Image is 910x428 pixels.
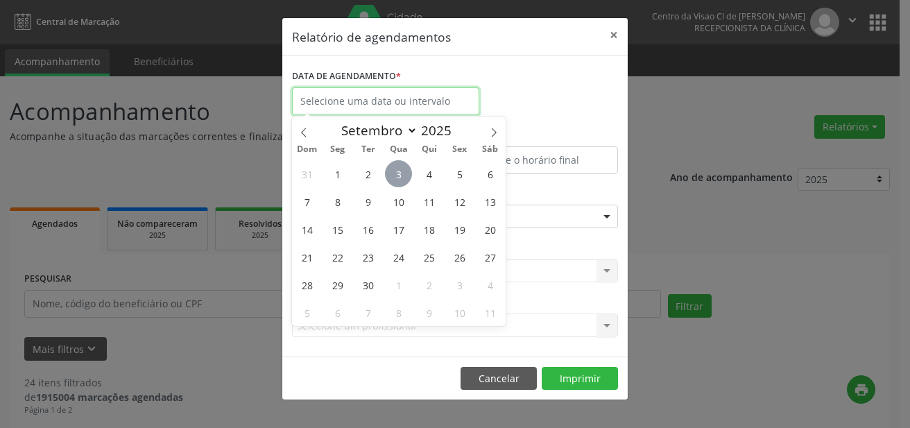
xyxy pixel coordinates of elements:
[324,216,351,243] span: Setembro 15, 2025
[475,145,506,154] span: Sáb
[385,216,412,243] span: Setembro 17, 2025
[446,271,473,298] span: Outubro 3, 2025
[293,216,320,243] span: Setembro 14, 2025
[385,271,412,298] span: Outubro 1, 2025
[292,66,401,87] label: DATA DE AGENDAMENTO
[353,145,384,154] span: Ter
[542,367,618,391] button: Imprimir
[354,243,381,271] span: Setembro 23, 2025
[385,299,412,326] span: Outubro 8, 2025
[324,188,351,215] span: Setembro 8, 2025
[324,271,351,298] span: Setembro 29, 2025
[418,121,463,139] input: Year
[324,160,351,187] span: Setembro 1, 2025
[384,145,414,154] span: Qua
[334,121,418,140] select: Month
[292,145,323,154] span: Dom
[293,188,320,215] span: Setembro 7, 2025
[477,188,504,215] span: Setembro 13, 2025
[446,243,473,271] span: Setembro 26, 2025
[446,188,473,215] span: Setembro 12, 2025
[292,87,479,115] input: Selecione uma data ou intervalo
[458,125,618,146] label: ATÉ
[324,243,351,271] span: Setembro 22, 2025
[385,188,412,215] span: Setembro 10, 2025
[415,160,443,187] span: Setembro 4, 2025
[293,160,320,187] span: Agosto 31, 2025
[445,145,475,154] span: Sex
[354,299,381,326] span: Outubro 7, 2025
[461,367,537,391] button: Cancelar
[415,299,443,326] span: Outubro 9, 2025
[354,216,381,243] span: Setembro 16, 2025
[293,243,320,271] span: Setembro 21, 2025
[354,160,381,187] span: Setembro 2, 2025
[458,146,618,174] input: Selecione o horário final
[600,18,628,52] button: Close
[477,160,504,187] span: Setembro 6, 2025
[354,188,381,215] span: Setembro 9, 2025
[446,216,473,243] span: Setembro 19, 2025
[415,271,443,298] span: Outubro 2, 2025
[415,216,443,243] span: Setembro 18, 2025
[477,243,504,271] span: Setembro 27, 2025
[415,188,443,215] span: Setembro 11, 2025
[292,28,451,46] h5: Relatório de agendamentos
[323,145,353,154] span: Seg
[324,299,351,326] span: Outubro 6, 2025
[477,216,504,243] span: Setembro 20, 2025
[385,243,412,271] span: Setembro 24, 2025
[354,271,381,298] span: Setembro 30, 2025
[477,299,504,326] span: Outubro 11, 2025
[293,299,320,326] span: Outubro 5, 2025
[385,160,412,187] span: Setembro 3, 2025
[293,271,320,298] span: Setembro 28, 2025
[414,145,445,154] span: Qui
[446,160,473,187] span: Setembro 5, 2025
[477,271,504,298] span: Outubro 4, 2025
[415,243,443,271] span: Setembro 25, 2025
[446,299,473,326] span: Outubro 10, 2025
